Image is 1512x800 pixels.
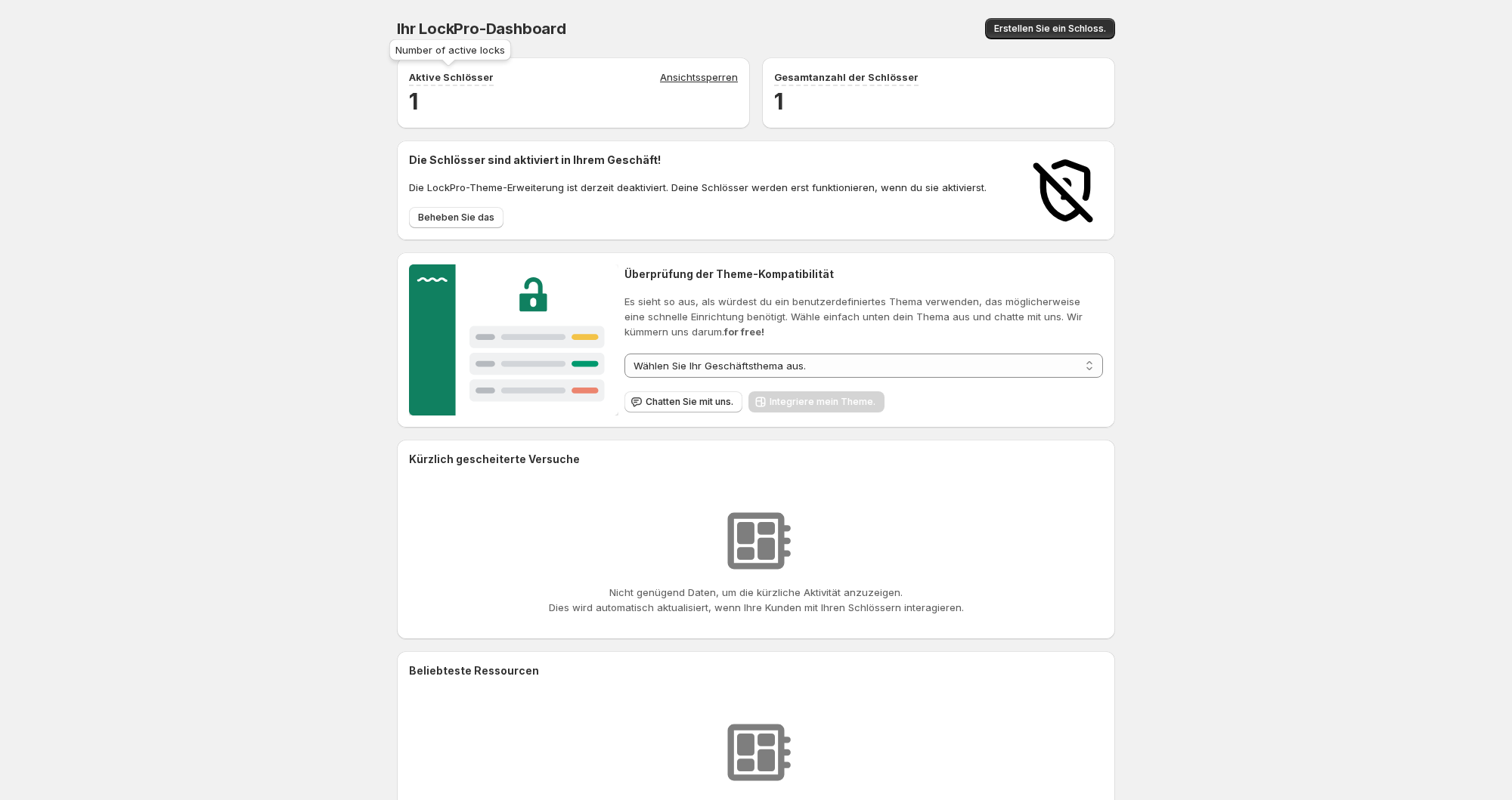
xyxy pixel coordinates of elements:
[409,180,987,195] p: Die LockPro-Theme-Erweiterung ist derzeit deaktiviert. Deine Schlösser werden erst funktionieren,...
[774,69,919,85] p: Gesamtanzahl der Schlösser
[409,153,987,168] h2: Die Schlösser sind aktiviert in Ihrem Geschäft!
[985,18,1115,39] button: Erstellen Sie ein Schloss.
[624,294,1103,339] p: Es sieht so aus, als würdest du ein benutzerdefiniertes Thema verwenden, das möglicherweise eine ...
[549,585,964,615] p: Nicht genügend Daten, um die kürzliche Aktivität anzuzeigen. Dies wird automatisch aktualisiert, ...
[409,207,503,228] button: Beheben Sie das
[409,69,494,85] p: Aktive Schlösser
[1027,153,1103,228] img: Locks disabled
[624,391,742,412] button: Chatten Sie mit uns.
[724,326,764,338] strong: for free!
[660,69,738,86] a: Ansichtssperren
[409,264,618,415] img: Customer support
[718,503,794,579] img: No resources found
[409,663,1103,678] h2: Beliebteste Ressourcen
[409,86,738,116] h2: 1
[409,452,580,467] h2: Kürzlich gescheiterte Versuche
[718,715,794,790] img: No resources found
[624,267,1103,282] h2: Überprüfung der Theme-Kompatibilität
[994,23,1106,35] span: Erstellen Sie ein Schloss.
[774,86,1103,116] h2: 1
[397,20,566,38] span: Ihr LockPro-Dashboard
[418,212,494,224] span: Beheben Sie das
[646,396,733,408] span: Chatten Sie mit uns.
